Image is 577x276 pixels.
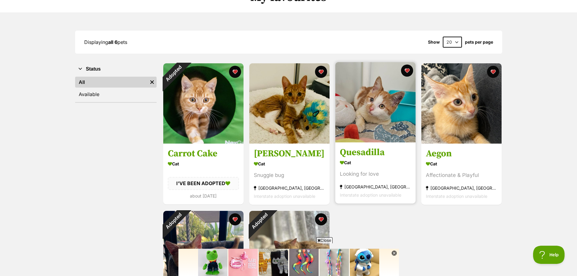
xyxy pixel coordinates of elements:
a: Remove filter [148,77,157,88]
a: Available [75,89,157,100]
div: Adopted [155,55,191,91]
span: Show [428,40,440,45]
button: favourite [229,66,241,78]
a: Aegon Cat Affectionate & Playful [GEOGRAPHIC_DATA], [GEOGRAPHIC_DATA] Interstate adoption unavail... [421,144,502,205]
button: favourite [229,213,241,225]
div: I'VE BEEN ADOPTED [168,177,239,190]
iframe: Help Scout Beacon - Open [533,246,565,264]
span: Interstate adoption unavailable [340,193,401,198]
button: favourite [401,65,413,77]
div: Cat [168,160,239,168]
h3: [PERSON_NAME] [254,148,325,160]
div: Adopted [155,203,191,239]
a: Carrot Cake Cat I'VE BEEN ADOPTED about [DATE] favourite [163,144,244,205]
div: Looking for love [340,170,411,178]
h3: Carrot Cake [168,148,239,160]
h3: Aegon [426,148,497,160]
img: Jay Jay [249,63,330,144]
div: [GEOGRAPHIC_DATA], [GEOGRAPHIC_DATA] [340,183,411,191]
button: favourite [315,213,327,225]
a: Quesadilla Cat Looking for love [GEOGRAPHIC_DATA], [GEOGRAPHIC_DATA] Interstate adoption unavaila... [335,142,416,204]
label: pets per page [465,40,493,45]
div: [GEOGRAPHIC_DATA], [GEOGRAPHIC_DATA] [254,184,325,192]
div: Adopted [241,203,277,239]
span: Close [316,237,333,243]
div: Cat [254,160,325,168]
span: Interstate adoption unavailable [254,194,315,199]
h3: Quesadilla [340,147,411,158]
strong: all 6 [108,39,118,45]
a: [PERSON_NAME] Cat Snuggle bug [GEOGRAPHIC_DATA], [GEOGRAPHIC_DATA] Interstate adoption unavailabl... [249,144,330,205]
div: Status [75,75,157,102]
button: Status [75,65,157,73]
button: favourite [487,66,499,78]
iframe: Advertisement [178,246,399,273]
div: Cat [340,158,411,167]
span: Displaying pets [84,39,127,45]
a: All [75,77,148,88]
div: about [DATE] [168,192,239,200]
div: Cat [426,160,497,168]
button: favourite [315,66,327,78]
img: Quesadilla [335,62,416,142]
a: Adopted [163,139,244,145]
div: Affectionate & Playful [426,171,497,180]
img: Aegon [421,63,502,144]
div: [GEOGRAPHIC_DATA], [GEOGRAPHIC_DATA] [426,184,497,192]
div: Snuggle bug [254,171,325,180]
img: Carrot Cake [163,63,244,144]
span: Interstate adoption unavailable [426,194,487,199]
